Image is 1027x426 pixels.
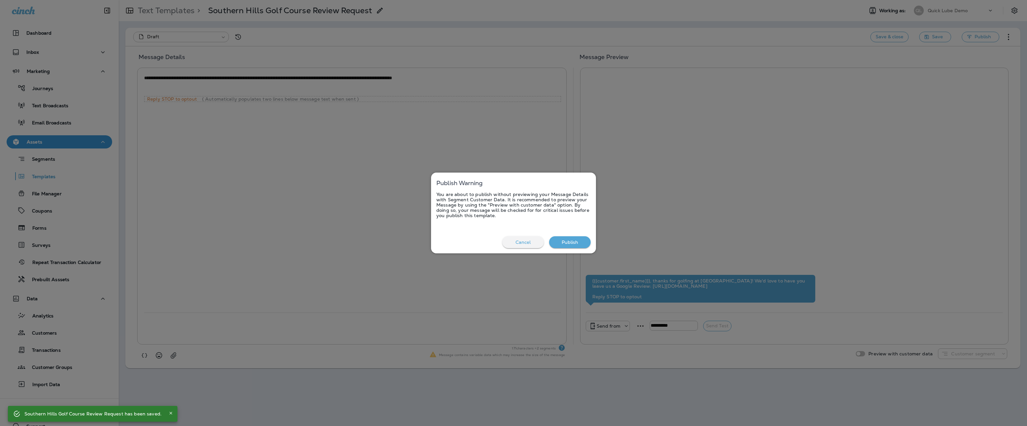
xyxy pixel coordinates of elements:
button: Close [167,409,175,417]
button: Cancel [502,236,544,248]
button: Publish [549,236,591,248]
div: Southern Hills Golf Course Review Request has been saved. [24,408,162,420]
h5: Publish Warning [436,178,591,188]
p: You are about to publish without previewing your Message Details with Segment Customer Data. It i... [436,188,591,236]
